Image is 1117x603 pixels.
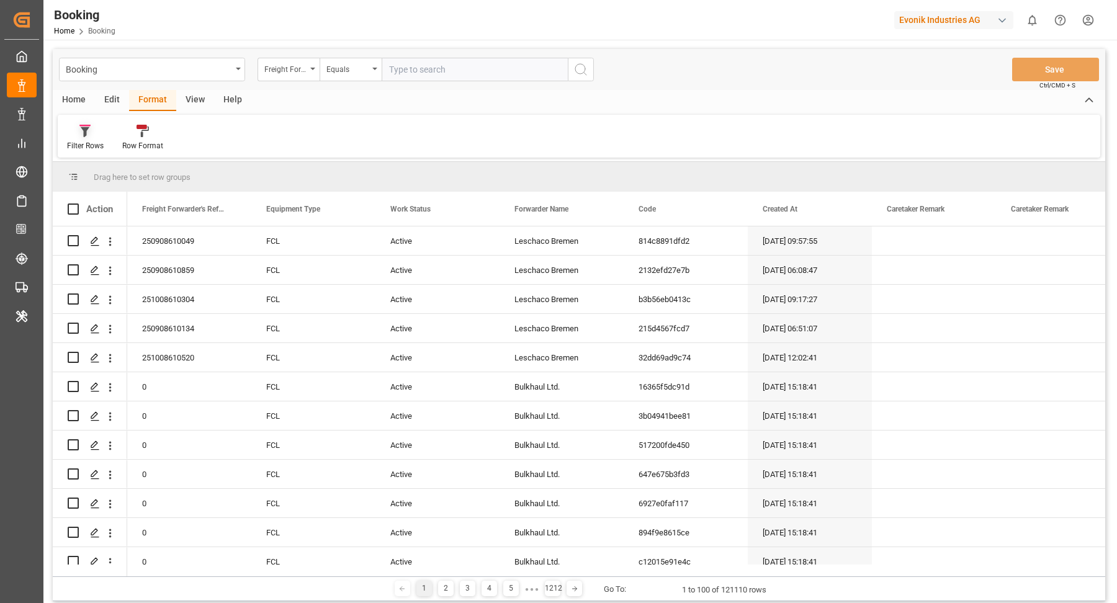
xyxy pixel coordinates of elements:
[748,226,872,255] div: [DATE] 09:57:55
[375,256,500,284] div: Active
[326,61,369,75] div: Equals
[500,401,624,430] div: Bulkhaul Ltd.
[94,172,191,182] span: Drag here to set row groups
[624,401,748,430] div: 3b04941bee81
[127,256,251,284] div: 250908610859
[53,518,127,547] div: Press SPACE to select this row.
[624,518,748,547] div: 894f9e8615ce
[748,431,872,459] div: [DATE] 15:18:41
[390,205,431,213] span: Work Status
[1012,58,1099,81] button: Save
[176,90,214,111] div: View
[748,256,872,284] div: [DATE] 06:08:47
[86,203,113,215] div: Action
[375,226,500,255] div: Active
[67,140,104,151] div: Filter Rows
[682,584,766,596] div: 1 to 100 of 121110 rows
[214,90,251,111] div: Help
[375,372,500,401] div: Active
[122,140,163,151] div: Row Format
[763,205,797,213] span: Created At
[748,489,872,517] div: [DATE] 15:18:41
[500,431,624,459] div: Bulkhaul Ltd.
[624,372,748,401] div: 16365f5dc91d
[894,8,1018,32] button: Evonik Industries AG
[251,372,375,401] div: FCL
[525,584,539,594] div: ● ● ●
[127,372,251,401] div: 0
[748,314,872,342] div: [DATE] 06:51:07
[251,518,375,547] div: FCL
[624,460,748,488] div: 647e675b3fd3
[59,58,245,81] button: open menu
[624,285,748,313] div: b3b56eb0413c
[514,205,568,213] span: Forwarder Name
[500,518,624,547] div: Bulkhaul Ltd.
[251,314,375,342] div: FCL
[251,460,375,488] div: FCL
[375,489,500,517] div: Active
[748,547,872,576] div: [DATE] 15:18:41
[251,343,375,372] div: FCL
[251,226,375,255] div: FCL
[375,343,500,372] div: Active
[500,226,624,255] div: Leschaco Bremen
[127,401,251,430] div: 0
[53,460,127,489] div: Press SPACE to select this row.
[66,61,231,76] div: Booking
[500,343,624,372] div: Leschaco Bremen
[54,6,115,24] div: Booking
[748,518,872,547] div: [DATE] 15:18:41
[624,256,748,284] div: 2132efd27e7b
[639,205,656,213] span: Code
[624,431,748,459] div: 517200fde450
[251,285,375,313] div: FCL
[894,11,1013,29] div: Evonik Industries AG
[320,58,382,81] button: open menu
[127,460,251,488] div: 0
[251,547,375,576] div: FCL
[53,314,127,343] div: Press SPACE to select this row.
[127,343,251,372] div: 251008610520
[127,314,251,342] div: 250908610134
[500,489,624,517] div: Bulkhaul Ltd.
[142,205,225,213] span: Freight Forwarder's Reference No.
[54,27,74,35] a: Home
[129,90,176,111] div: Format
[127,285,251,313] div: 251008610304
[375,518,500,547] div: Active
[438,581,454,596] div: 2
[53,343,127,372] div: Press SPACE to select this row.
[500,460,624,488] div: Bulkhaul Ltd.
[382,58,568,81] input: Type to search
[1011,205,1069,213] span: Caretaker Remark
[95,90,129,111] div: Edit
[375,401,500,430] div: Active
[53,256,127,285] div: Press SPACE to select this row.
[127,431,251,459] div: 0
[127,518,251,547] div: 0
[53,285,127,314] div: Press SPACE to select this row.
[1046,6,1074,34] button: Help Center
[53,372,127,401] div: Press SPACE to select this row.
[266,205,320,213] span: Equipment Type
[251,401,375,430] div: FCL
[53,431,127,460] div: Press SPACE to select this row.
[624,547,748,576] div: c12015e91e4c
[624,343,748,372] div: 32dd69ad9c74
[375,547,500,576] div: Active
[568,58,594,81] button: search button
[258,58,320,81] button: open menu
[482,581,497,596] div: 4
[748,401,872,430] div: [DATE] 15:18:41
[748,343,872,372] div: [DATE] 12:02:41
[375,285,500,313] div: Active
[500,256,624,284] div: Leschaco Bremen
[1018,6,1046,34] button: show 0 new notifications
[500,314,624,342] div: Leschaco Bremen
[251,489,375,517] div: FCL
[887,205,944,213] span: Caretaker Remark
[53,547,127,576] div: Press SPACE to select this row.
[375,460,500,488] div: Active
[460,581,475,596] div: 3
